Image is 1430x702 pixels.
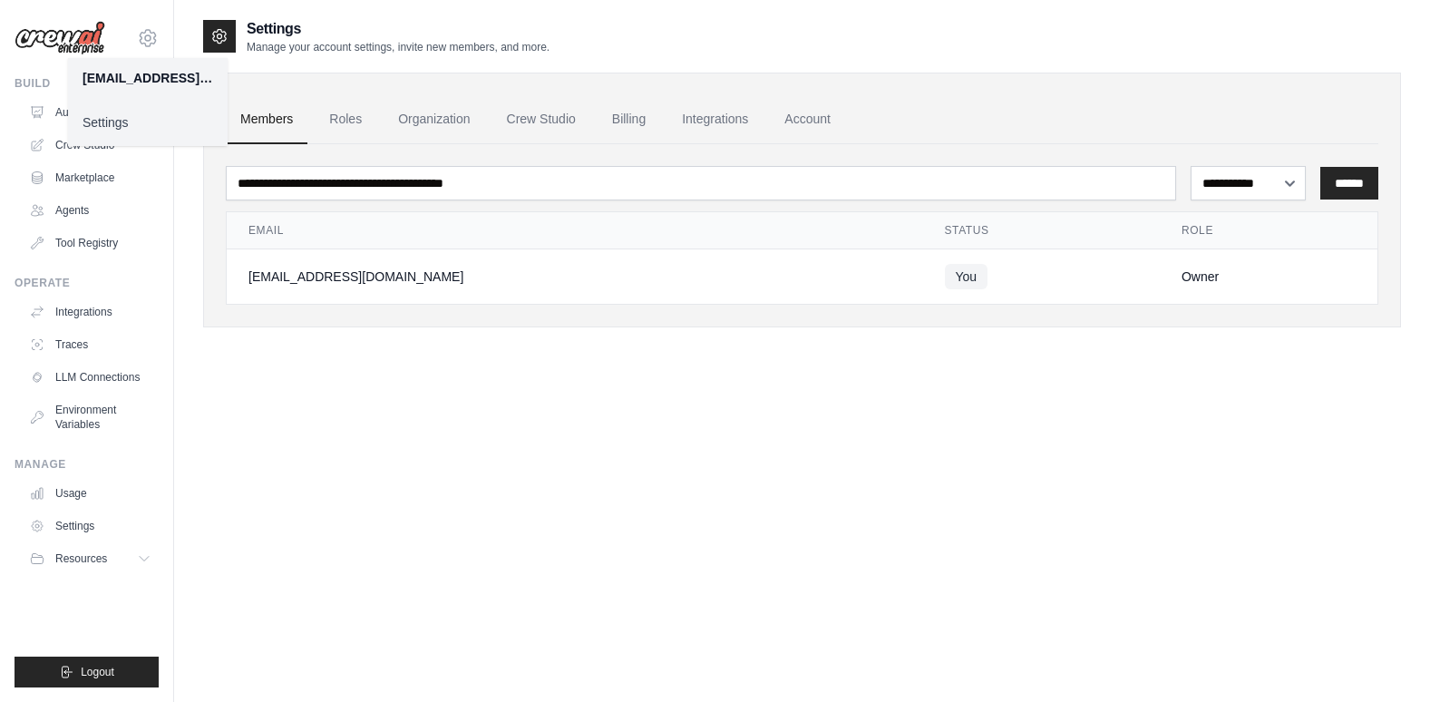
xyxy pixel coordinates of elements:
[1160,212,1377,249] th: Role
[945,264,988,289] span: You
[923,212,1160,249] th: Status
[492,95,590,144] a: Crew Studio
[384,95,484,144] a: Organization
[667,95,763,144] a: Integrations
[22,196,159,225] a: Agents
[81,665,114,679] span: Logout
[248,268,901,286] div: [EMAIL_ADDRESS][DOMAIN_NAME]
[55,551,107,566] span: Resources
[598,95,660,144] a: Billing
[22,512,159,541] a: Settings
[22,544,159,573] button: Resources
[15,276,159,290] div: Operate
[247,40,550,54] p: Manage your account settings, invite new members, and more.
[226,95,307,144] a: Members
[22,330,159,359] a: Traces
[68,106,228,139] a: Settings
[247,18,550,40] h2: Settings
[22,363,159,392] a: LLM Connections
[83,69,213,87] div: [EMAIL_ADDRESS][DOMAIN_NAME]
[22,395,159,439] a: Environment Variables
[315,95,376,144] a: Roles
[227,212,923,249] th: Email
[15,657,159,687] button: Logout
[1339,615,1430,702] iframe: Chat Widget
[15,76,159,91] div: Build
[22,131,159,160] a: Crew Studio
[22,229,159,258] a: Tool Registry
[1182,268,1356,286] div: Owner
[22,98,159,127] a: Automations
[22,479,159,508] a: Usage
[15,457,159,472] div: Manage
[22,163,159,192] a: Marketplace
[15,21,105,55] img: Logo
[770,95,845,144] a: Account
[22,297,159,327] a: Integrations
